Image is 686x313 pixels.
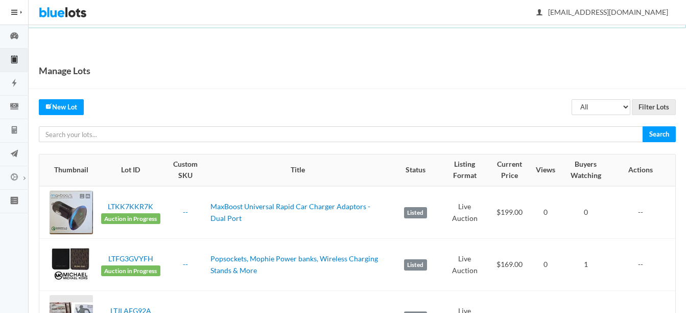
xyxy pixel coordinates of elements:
ion-icon: create [45,103,52,109]
th: Thumbnail [39,154,97,186]
label: Listed [404,259,427,271]
span: Auction in Progress [101,265,160,277]
td: -- [612,186,675,239]
th: Current Price [487,154,532,186]
a: -- [183,208,188,216]
input: Search your lots... [39,126,643,142]
th: Listing Format [442,154,487,186]
a: LTFG3GVYFH [108,254,153,263]
th: Buyers Watching [559,154,612,186]
td: 0 [532,239,559,291]
span: [EMAIL_ADDRESS][DOMAIN_NAME] [537,8,668,16]
a: LTKK7KKR7K [108,202,153,211]
th: Title [206,154,389,186]
th: Views [532,154,559,186]
ion-icon: person [534,8,545,18]
th: Lot ID [97,154,164,186]
th: Status [389,154,442,186]
td: $169.00 [487,239,532,291]
td: Live Auction [442,186,487,239]
a: -- [183,260,188,269]
a: Popsockets, Mophie Power banks, Wireless Charging Stands & More [210,254,378,275]
input: Search [643,126,676,142]
a: createNew Lot [39,99,84,115]
h1: Manage Lots [39,63,90,78]
span: Auction in Progress [101,213,160,225]
td: -- [612,239,675,291]
td: Live Auction [442,239,487,291]
th: Custom SKU [164,154,206,186]
input: Filter Lots [632,99,676,115]
td: 0 [559,186,612,239]
td: 0 [532,186,559,239]
th: Actions [612,154,675,186]
td: 1 [559,239,612,291]
td: $199.00 [487,186,532,239]
a: MaxBoost Universal Rapid Car Charger Adaptors - Dual Port [210,202,370,222]
label: Listed [404,207,427,218]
